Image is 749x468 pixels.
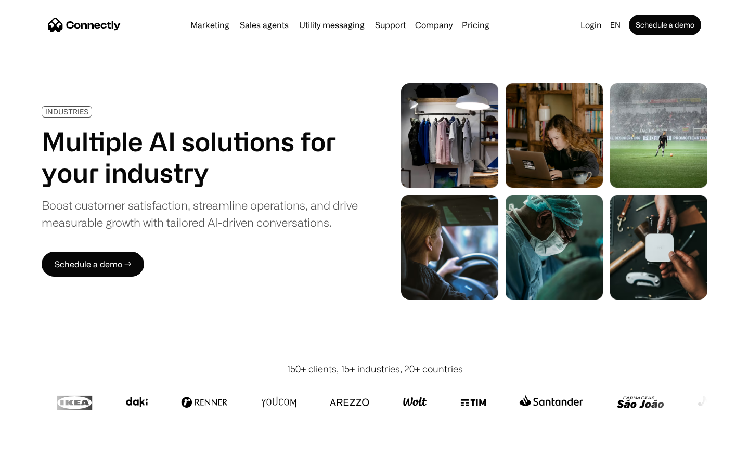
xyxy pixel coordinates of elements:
a: Sales agents [236,21,293,29]
div: INDUSTRIES [45,108,88,115]
aside: Language selected: English [10,449,62,464]
div: Company [415,18,453,32]
div: Company [412,18,456,32]
a: Pricing [458,21,494,29]
a: Schedule a demo → [42,252,144,277]
ul: Language list [21,450,62,464]
h1: Multiple AI solutions for your industry [42,126,358,188]
a: Login [576,18,606,32]
a: Schedule a demo [629,15,701,35]
div: en [610,18,621,32]
a: Support [371,21,410,29]
a: Utility messaging [295,21,369,29]
div: Boost customer satisfaction, streamline operations, and drive measurable growth with tailored AI-... [42,197,358,231]
a: home [48,17,121,33]
div: 150+ clients, 15+ industries, 20+ countries [287,362,463,376]
div: en [606,18,627,32]
a: Marketing [186,21,234,29]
